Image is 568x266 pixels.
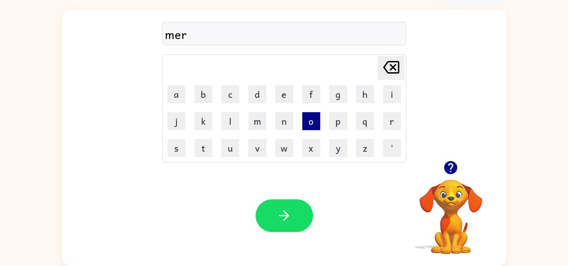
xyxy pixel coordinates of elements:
[221,112,239,130] button: l
[167,139,185,157] button: s
[383,139,401,157] button: '
[302,139,320,157] button: x
[329,139,347,157] button: y
[194,85,212,103] button: b
[194,139,212,157] button: t
[275,85,293,103] button: e
[356,85,374,103] button: h
[221,139,239,157] button: u
[383,85,401,103] button: i
[194,112,212,130] button: k
[167,85,185,103] button: a
[302,112,320,130] button: o
[221,85,239,103] button: c
[383,112,401,130] button: r
[406,166,496,255] video: Your browser must support playing .mp4 files to use Literably. Please try using another browser.
[248,112,266,130] button: m
[356,112,374,130] button: q
[165,25,404,44] div: mer
[248,85,266,103] button: d
[302,85,320,103] button: f
[356,139,374,157] button: z
[275,139,293,157] button: w
[329,112,347,130] button: p
[329,85,347,103] button: g
[275,112,293,130] button: n
[167,112,185,130] button: j
[248,139,266,157] button: v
